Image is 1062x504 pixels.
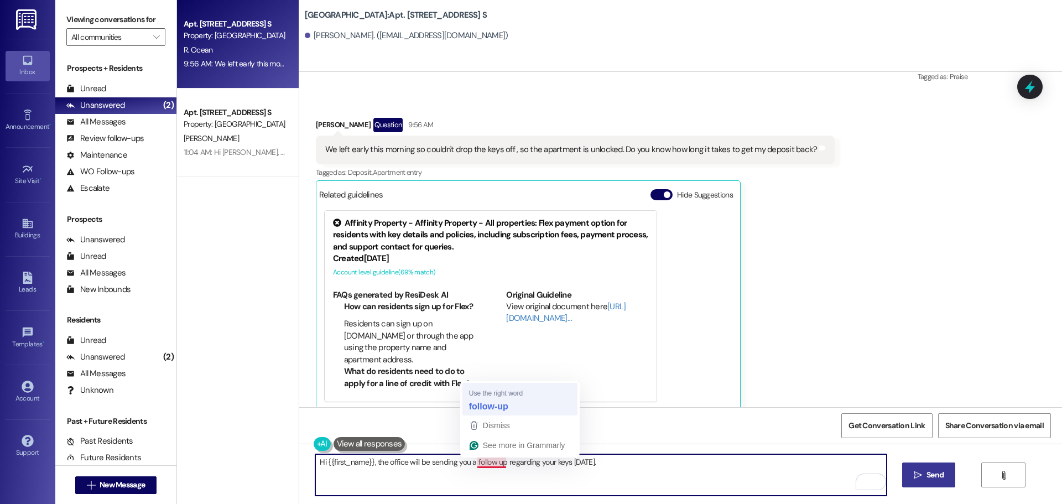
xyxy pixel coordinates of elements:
[316,164,835,180] div: Tagged as:
[66,284,131,295] div: New Inbounds
[43,339,44,346] span: •
[66,368,126,380] div: All Messages
[333,267,648,278] div: Account level guideline ( 69 % match)
[75,476,157,494] button: New Message
[945,420,1044,432] span: Share Conversation via email
[160,349,176,366] div: (2)
[344,318,475,366] li: Residents can sign up on [DOMAIN_NAME] or through the app using the property name and apartment a...
[55,415,176,427] div: Past + Future Residents
[100,479,145,491] span: New Message
[66,183,110,194] div: Escalate
[66,100,125,111] div: Unanswered
[344,366,475,389] li: What do residents need to do to apply for a line of credit with Flex?
[184,133,239,143] span: [PERSON_NAME]
[66,116,126,128] div: All Messages
[66,133,144,144] div: Review follow-ups
[184,107,286,118] div: Apt. [STREET_ADDRESS] S
[66,11,165,28] label: Viewing conversations for
[6,214,50,244] a: Buildings
[66,149,127,161] div: Maintenance
[49,121,51,129] span: •
[348,168,373,177] span: Deposit ,
[55,314,176,326] div: Residents
[66,166,134,178] div: WO Follow-ups
[914,471,922,480] i: 
[66,83,106,95] div: Unread
[344,301,475,313] li: How can residents sign up for Flex?
[55,214,176,225] div: Prospects
[66,452,141,464] div: Future Residents
[87,481,95,490] i: 
[938,413,1051,438] button: Share Conversation via email
[305,9,487,21] b: [GEOGRAPHIC_DATA]: Apt. [STREET_ADDRESS] S
[153,33,159,41] i: 
[999,471,1008,480] i: 
[40,175,41,183] span: •
[405,119,433,131] div: 9:56 AM
[184,18,286,30] div: Apt. [STREET_ADDRESS] S
[6,432,50,461] a: Support
[6,51,50,81] a: Inbox
[926,469,944,481] span: Send
[506,301,626,324] a: [URL][DOMAIN_NAME]…
[316,118,835,136] div: [PERSON_NAME]
[184,45,212,55] span: R. Ocean
[184,30,286,41] div: Property: [GEOGRAPHIC_DATA]
[66,435,133,447] div: Past Residents
[16,9,39,30] img: ResiDesk Logo
[333,217,648,253] div: Affinity Property - Affinity Property - All properties: Flex payment option for residents with ke...
[55,63,176,74] div: Prospects + Residents
[184,118,286,130] div: Property: [GEOGRAPHIC_DATA]
[506,289,571,300] b: Original Guideline
[902,463,956,487] button: Send
[71,28,148,46] input: All communities
[848,420,925,432] span: Get Conversation Link
[184,59,666,69] div: 9:56 AM: We left early this morning so couldn't drop the keys off , so the apartment is unlocked....
[677,189,733,201] label: Hide Suggestions
[6,160,50,190] a: Site Visit •
[66,234,125,246] div: Unanswered
[305,30,508,41] div: [PERSON_NAME]. ([EMAIL_ADDRESS][DOMAIN_NAME])
[160,97,176,114] div: (2)
[841,413,932,438] button: Get Conversation Link
[6,377,50,407] a: Account
[333,289,448,300] b: FAQs generated by ResiDesk AI
[325,144,818,155] div: We left early this morning so couldn't drop the keys off , so the apartment is unlocked. Do you k...
[66,385,113,396] div: Unknown
[373,118,403,132] div: Question
[6,323,50,353] a: Templates •
[506,301,648,325] div: View original document here
[950,72,968,81] span: Praise
[66,251,106,262] div: Unread
[66,267,126,279] div: All Messages
[319,189,383,205] div: Related guidelines
[918,69,1054,85] div: Tagged as:
[66,335,106,346] div: Unread
[6,268,50,298] a: Leads
[373,168,422,177] span: Apartment entry
[66,351,125,363] div: Unanswered
[333,253,648,264] div: Created [DATE]
[315,454,886,496] textarea: To enrich screen reader interactions, please activate Accessibility in Grammarly extension settings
